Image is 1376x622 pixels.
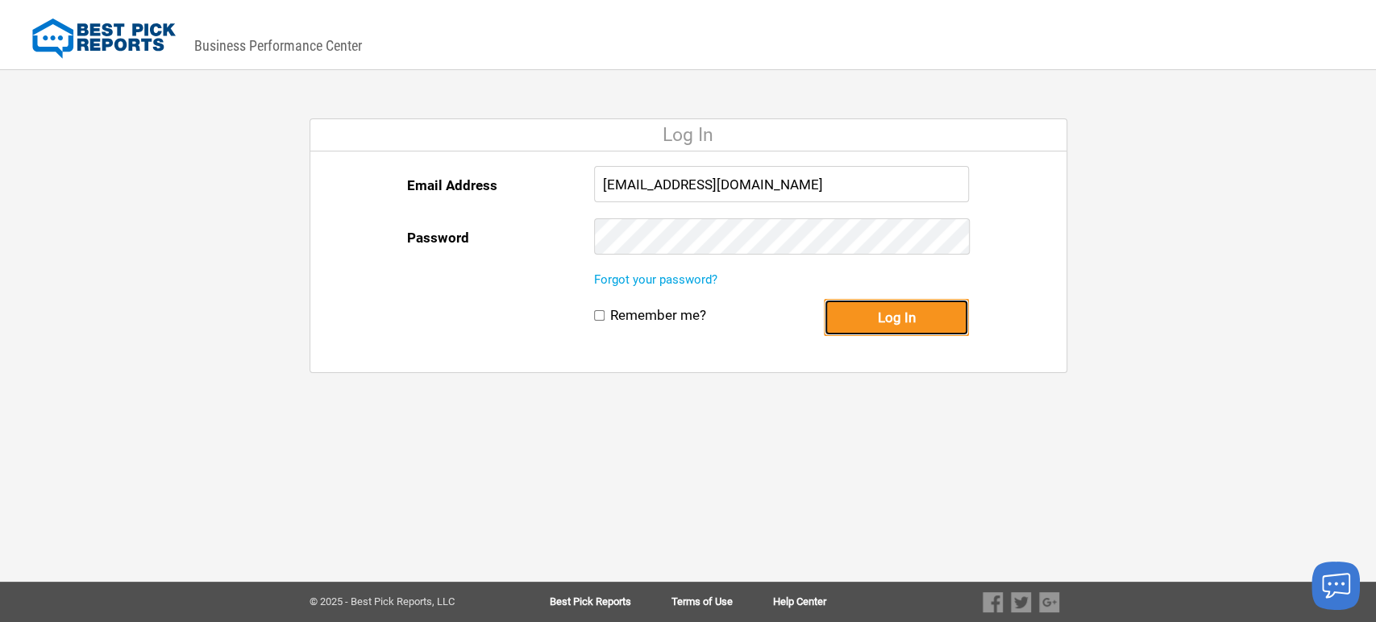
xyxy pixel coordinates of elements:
[407,218,469,257] label: Password
[824,299,969,336] button: Log In
[610,307,706,324] label: Remember me?
[32,19,176,59] img: Best Pick Reports Logo
[407,166,497,205] label: Email Address
[1312,562,1360,610] button: Launch chat
[310,596,499,607] div: © 2025 - Best Pick Reports, LLC
[550,596,671,607] a: Best Pick Reports
[773,596,826,607] a: Help Center
[671,596,773,607] a: Terms of Use
[310,119,1066,151] div: Log In
[594,272,717,287] a: Forgot your password?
